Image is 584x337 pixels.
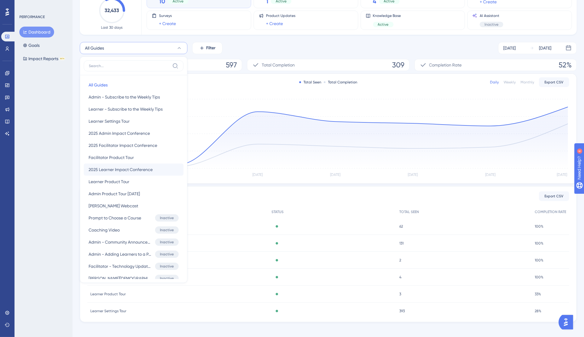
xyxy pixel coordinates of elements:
[266,20,283,27] a: + Create
[89,275,153,282] span: [PERSON_NAME][DEMOGRAPHIC_DATA] Webinar - Admin
[14,2,38,9] span: Need Help?
[160,252,174,257] span: Inactive
[84,224,183,236] button: Coaching VideoInactive
[84,212,183,224] button: Prompt to Choose a CourseInactive
[89,166,153,173] span: 2025 Learner Impact Conference
[399,258,401,263] span: 2
[159,20,176,27] a: + Create
[535,275,543,280] span: 100%
[89,118,130,125] span: Learner Settings Tour
[84,91,183,103] button: Admin - Subscribe to the Weekly Tips
[105,8,119,13] text: 32,433
[330,173,340,177] tspan: [DATE]
[89,238,153,246] span: Admin - Community Announcement
[192,42,222,54] button: Filter
[399,209,419,214] span: TOTAL SEEN
[266,13,295,18] span: Product Updates
[559,313,577,331] iframe: UserGuiding AI Assistant Launcher
[84,151,183,164] button: Facilitator Product Tour
[84,260,183,272] button: Facilitator - Technology Updates WebcastInactive
[535,258,543,263] span: 100%
[539,77,569,87] button: Export CSV
[19,27,54,37] button: Dashboard
[84,188,183,200] button: Admin Product Tour [DATE]
[490,80,499,85] div: Daily
[392,60,404,70] span: 309
[324,80,357,85] div: Total Completion
[485,173,495,177] tspan: [DATE]
[19,53,69,64] button: Impact ReportsBETA
[90,292,126,296] span: Learner Product Tour
[539,44,551,52] div: [DATE]
[89,130,150,137] span: 2025 Admin Impact Conference
[42,3,44,8] div: 4
[89,81,108,89] span: All Guides
[60,57,65,60] div: BETA
[89,93,160,101] span: Admin - Subscribe to the Weekly Tips
[559,60,572,70] span: 52%
[84,115,183,127] button: Learner Settings Tour
[160,264,174,269] span: Inactive
[206,44,216,52] span: Filter
[503,44,516,52] div: [DATE]
[252,173,263,177] tspan: [DATE]
[535,292,541,296] span: 33%
[408,173,418,177] tspan: [DATE]
[84,139,183,151] button: 2025 Facilitator Impact Conference
[226,60,237,70] span: 597
[84,103,183,115] button: Learner - Subscribe to the Weekly Tips
[89,154,134,161] span: Facilitator Product Tour
[535,209,566,214] span: COMPLETION RATE
[89,142,157,149] span: 2025 Facilitator Impact Conference
[89,105,163,113] span: Learner - Subscribe to the Weekly Tips
[160,215,174,220] span: Inactive
[160,228,174,232] span: Inactive
[84,164,183,176] button: 2025 Learner Impact Conference
[84,127,183,139] button: 2025 Admin Impact Conference
[399,309,405,313] span: 393
[19,40,43,51] button: Goals
[545,80,564,85] span: Export CSV
[101,25,123,30] span: Last 30 days
[429,61,462,69] span: Completion Rate
[89,251,153,258] span: Admin - Adding Learners to a Pass
[399,241,404,246] span: 131
[160,276,174,281] span: Inactive
[378,22,389,27] span: Active
[299,80,321,85] div: Total Seen
[262,61,295,69] span: Total Completion
[84,176,183,188] button: Learner Product Tour
[89,263,153,270] span: Facilitator - Technology Updates Webcast
[85,44,104,52] span: All Guides
[89,214,141,222] span: Prompt to Choose a Course
[89,63,170,68] input: Search...
[84,248,183,260] button: Admin - Adding Learners to a PassInactive
[399,224,403,229] span: 62
[80,42,187,54] button: All Guides
[399,275,401,280] span: 4
[373,13,401,18] span: Knowledge Base
[84,200,183,212] button: [PERSON_NAME] Webcast
[557,173,567,177] tspan: [DATE]
[84,79,183,91] button: All Guides
[89,202,138,209] span: [PERSON_NAME] Webcast
[545,194,564,199] span: Export CSV
[480,13,503,18] span: AI Assistant
[535,241,543,246] span: 100%
[159,13,176,18] span: Surveys
[521,80,534,85] div: Monthly
[89,226,120,234] span: Coaching Video
[160,240,174,245] span: Inactive
[90,309,126,313] span: Learner Settings Tour
[19,15,45,19] div: PERFORMANCE
[539,191,569,201] button: Export CSV
[84,272,183,284] button: [PERSON_NAME][DEMOGRAPHIC_DATA] Webinar - AdminInactive
[485,22,498,27] span: Inactive
[504,80,516,85] div: Weekly
[535,309,541,313] span: 28%
[84,236,183,248] button: Admin - Community AnnouncementInactive
[89,178,129,185] span: Learner Product Tour
[271,209,284,214] span: STATUS
[535,224,543,229] span: 100%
